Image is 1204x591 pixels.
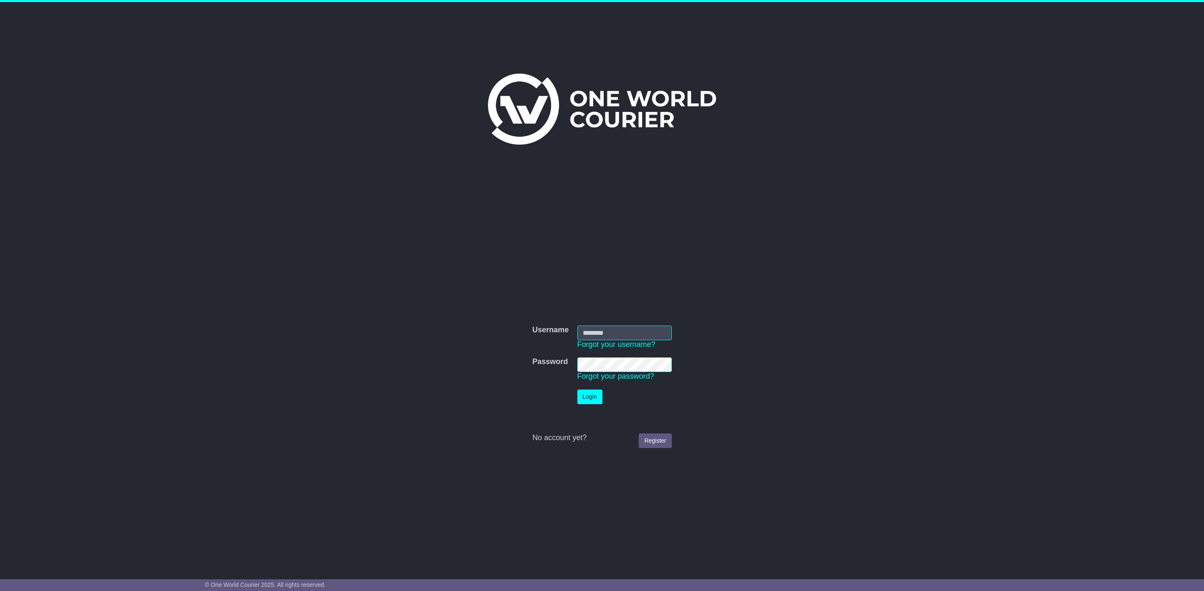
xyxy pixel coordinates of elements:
[488,74,716,145] img: One World
[532,433,671,443] div: No account yet?
[577,390,602,404] button: Login
[532,326,569,335] label: Username
[577,372,654,380] a: Forgot your password?
[532,357,568,367] label: Password
[639,433,671,448] a: Register
[205,581,326,588] span: © One World Courier 2025. All rights reserved.
[577,340,656,349] a: Forgot your username?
